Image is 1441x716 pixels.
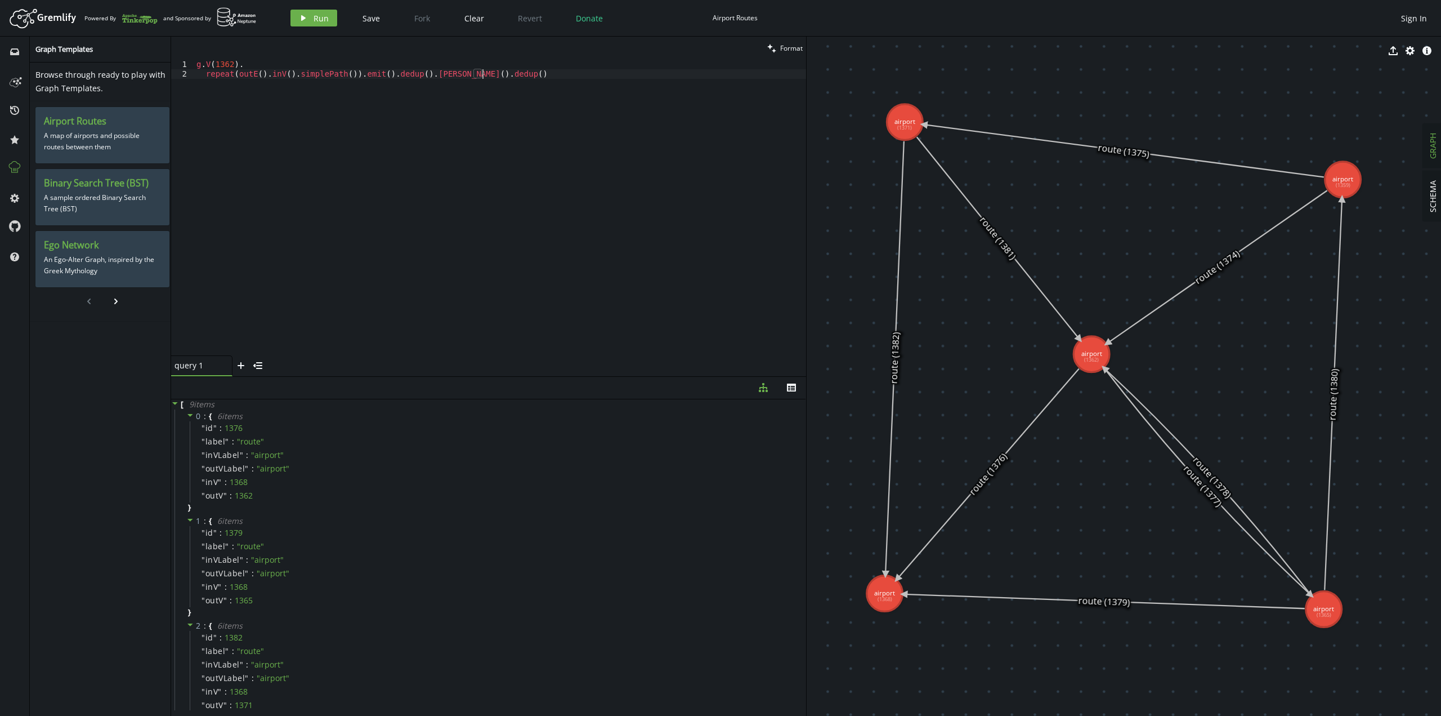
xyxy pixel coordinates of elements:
[204,621,207,631] span: :
[1081,349,1102,358] tspan: airport
[363,13,380,24] span: Save
[205,687,218,697] span: inV
[1336,182,1350,189] tspan: (1359)
[196,411,201,421] span: 0
[204,411,207,421] span: :
[246,555,248,565] span: :
[1078,594,1130,608] text: route (1379)
[1395,10,1433,26] button: Sign In
[237,646,264,656] span: " route "
[202,554,205,565] span: "
[202,463,205,474] span: "
[240,450,244,460] span: "
[456,10,493,26] button: Clear
[205,528,213,538] span: id
[877,596,892,603] tspan: (1368)
[202,450,205,460] span: "
[897,124,912,131] tspan: (1371)
[232,437,234,447] span: :
[44,127,161,155] p: A map of airports and possible routes between them
[251,450,284,460] span: " airport "
[237,436,264,447] span: " route "
[220,423,222,433] span: :
[205,423,213,433] span: id
[213,423,217,433] span: "
[174,361,220,371] span: query 1
[205,555,240,565] span: inVLabel
[202,436,205,447] span: "
[235,700,253,710] div: 1371
[202,423,205,433] span: "
[205,464,245,474] span: outVLabel
[171,60,194,69] div: 1
[202,527,205,538] span: "
[44,177,161,189] h3: Binary Search Tree (BST)
[205,660,240,670] span: inVLabel
[220,633,222,643] span: :
[217,411,243,421] span: 6 item s
[405,10,439,26] button: Fork
[44,239,161,251] h3: Ego Network
[518,13,542,24] span: Revert
[205,673,245,683] span: outVLabel
[887,332,902,384] text: route (1382)
[205,568,245,579] span: outVLabel
[1326,368,1341,421] text: route (1380)
[1313,604,1334,613] tspan: airport
[205,491,223,501] span: outV
[223,700,227,710] span: "
[252,568,254,579] span: :
[202,673,205,683] span: "
[205,450,240,460] span: inVLabel
[202,490,205,501] span: "
[209,411,212,421] span: {
[225,528,243,538] div: 1379
[246,660,248,670] span: :
[1332,175,1353,183] tspan: airport
[189,399,214,410] span: 9 item s
[713,14,758,22] div: Airport Routes
[202,477,205,487] span: "
[1427,180,1438,212] span: SCHEMA
[290,10,337,26] button: Run
[44,115,161,127] h3: Airport Routes
[251,659,284,670] span: " airport "
[202,632,205,643] span: "
[225,423,243,433] div: 1376
[209,621,212,631] span: {
[230,687,248,697] div: 1368
[252,673,254,683] span: :
[213,527,217,538] span: "
[217,7,257,27] img: AWS Neptune
[354,10,388,26] button: Save
[205,437,226,447] span: label
[237,541,264,552] span: " route "
[218,581,222,592] span: "
[240,554,244,565] span: "
[225,541,229,552] span: "
[35,44,93,54] span: Graph Templates
[1084,357,1099,364] tspan: (1362)
[205,582,218,592] span: inV
[202,568,205,579] span: "
[163,7,257,29] div: and Sponsored by
[225,477,227,487] span: :
[202,646,205,656] span: "
[218,477,222,487] span: "
[1317,612,1331,619] tspan: (1365)
[35,69,165,94] span: Browse through ready to play with Graph Templates.
[314,13,329,24] span: Run
[186,607,191,617] span: }
[217,620,243,631] span: 6 item s
[567,10,611,26] button: Donate
[252,464,254,474] span: :
[230,595,232,606] span: :
[257,673,289,683] span: " airport "
[464,13,484,24] span: Clear
[257,568,289,579] span: " airport "
[509,10,551,26] button: Revert
[223,490,227,501] span: "
[213,632,217,643] span: "
[205,541,226,552] span: label
[230,491,232,501] span: :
